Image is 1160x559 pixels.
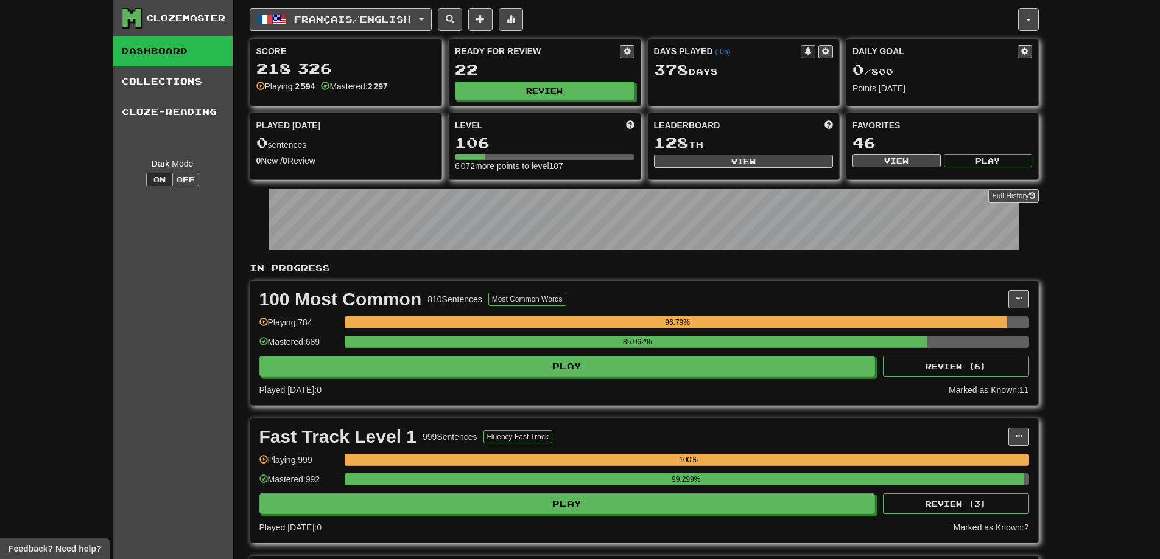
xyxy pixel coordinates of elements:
button: On [146,173,173,186]
button: Review (3) [883,493,1029,514]
button: More stats [499,8,523,31]
button: Search sentences [438,8,462,31]
div: Day s [654,62,834,78]
div: 6 072 more points to level 107 [455,160,634,172]
span: Français / English [294,14,411,24]
div: 85.062% [348,336,927,348]
div: Mastered: 992 [259,473,339,493]
button: Fluency Fast Track [483,430,552,443]
span: Open feedback widget [9,543,101,555]
a: Cloze-Reading [113,97,233,127]
div: Ready for Review [455,45,620,57]
span: 128 [654,134,689,151]
strong: 2 297 [368,82,388,91]
button: Add sentence to collection [468,8,493,31]
strong: 0 [283,156,287,165]
span: / 800 [852,66,893,77]
span: Played [DATE] [256,119,321,131]
span: Score more points to level up [626,119,634,131]
button: View [852,154,941,167]
div: 218 326 [256,61,436,76]
div: Days Played [654,45,801,57]
span: This week in points, UTC [824,119,833,131]
div: sentences [256,135,436,151]
span: Played [DATE]: 0 [259,523,322,532]
div: th [654,135,834,151]
div: 96.79% [348,316,1007,328]
div: 100% [348,454,1029,466]
div: Playing: [256,80,315,92]
div: Points [DATE] [852,82,1032,94]
button: Play [944,154,1032,167]
div: 999 Sentences [423,431,477,443]
a: (-05) [715,47,730,56]
div: Marked as Known: 2 [954,521,1029,533]
button: Review [455,82,634,100]
div: Clozemaster [146,12,225,24]
div: Favorites [852,119,1032,131]
div: Playing: 999 [259,454,339,474]
span: 378 [654,61,689,78]
span: Level [455,119,482,131]
button: Play [259,356,876,377]
button: Français/English [250,8,432,31]
div: Score [256,45,436,57]
button: Review (6) [883,356,1029,377]
div: Fast Track Level 1 [259,428,417,446]
div: 100 Most Common [259,290,422,308]
button: Most Common Words [488,293,566,306]
div: 22 [455,62,634,77]
p: In Progress [250,262,1039,274]
div: Mastered: 689 [259,336,339,356]
a: Collections [113,66,233,97]
div: 46 [852,135,1032,150]
strong: 2 594 [295,82,315,91]
strong: 0 [256,156,261,165]
div: Playing: 784 [259,316,339,336]
span: Leaderboard [654,119,720,131]
span: 0 [852,61,864,78]
a: Full History [988,189,1038,203]
button: Play [259,493,876,514]
a: Dashboard [113,36,233,66]
span: Played [DATE]: 0 [259,385,322,395]
button: Off [172,173,199,186]
button: View [654,155,834,168]
div: Marked as Known: 11 [949,384,1029,396]
div: Daily Goal [852,45,1018,58]
div: 810 Sentences [427,293,482,305]
div: Mastered: [321,80,387,92]
div: 99.299% [348,473,1024,485]
div: Dark Mode [122,158,223,170]
div: New / Review [256,155,436,167]
span: 0 [256,134,268,151]
div: 106 [455,135,634,150]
